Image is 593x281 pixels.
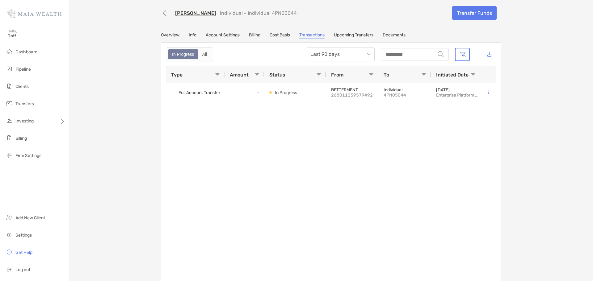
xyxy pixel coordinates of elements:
button: Clear filters [455,48,470,61]
div: All [199,50,211,59]
a: Info [189,32,196,39]
a: Documents [383,32,406,39]
a: Overview [161,32,179,39]
p: In Progress [275,89,297,97]
span: Add New Client [15,215,45,221]
span: Status [269,72,285,78]
span: Amount [230,72,249,78]
p: 268011259579492 [331,93,374,98]
a: Cost Basis [270,32,290,39]
img: settings icon [6,231,13,238]
span: Investing [15,118,34,124]
p: 4PN05044 [384,93,426,98]
img: input icon [438,51,444,57]
span: From [331,72,343,78]
img: Zoe Logo [7,2,61,25]
span: Log out [15,267,30,272]
span: Full Account Transfer [179,88,220,98]
p: BETTERMENT [331,87,374,93]
span: To [384,72,389,78]
a: Upcoming Transfers [334,32,373,39]
img: billing icon [6,134,13,142]
img: pipeline icon [6,65,13,72]
p: [DATE] [436,87,479,93]
a: [PERSON_NAME] [175,10,216,16]
img: transfers icon [6,100,13,107]
p: Individual [384,87,426,93]
a: Transactions [299,32,325,39]
a: Billing [249,32,260,39]
span: Pipeline [15,67,31,72]
div: segmented control [166,47,213,61]
p: Individual - Individual 4PN05044 [220,10,297,16]
img: add_new_client icon [6,214,13,221]
span: Last 90 days [310,48,371,61]
div: - [225,83,264,102]
p: enterprise_platform_ops [436,93,479,98]
span: Firm Settings [15,153,41,158]
img: clients icon [6,82,13,90]
span: Get Help [15,250,32,255]
span: Type [171,72,183,78]
span: Settings [15,233,32,238]
img: firm-settings icon [6,151,13,159]
span: Clients [15,84,29,89]
a: Transfer Funds [452,6,497,20]
span: Dot! [7,33,65,39]
div: In Progress [169,50,198,59]
span: Transfers [15,101,34,106]
img: get-help icon [6,248,13,256]
img: dashboard icon [6,48,13,55]
span: Dashboard [15,49,37,55]
span: Billing [15,136,27,141]
img: investing icon [6,117,13,124]
span: Initiated Date [436,72,469,78]
a: Account Settings [206,32,240,39]
img: logout icon [6,266,13,273]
